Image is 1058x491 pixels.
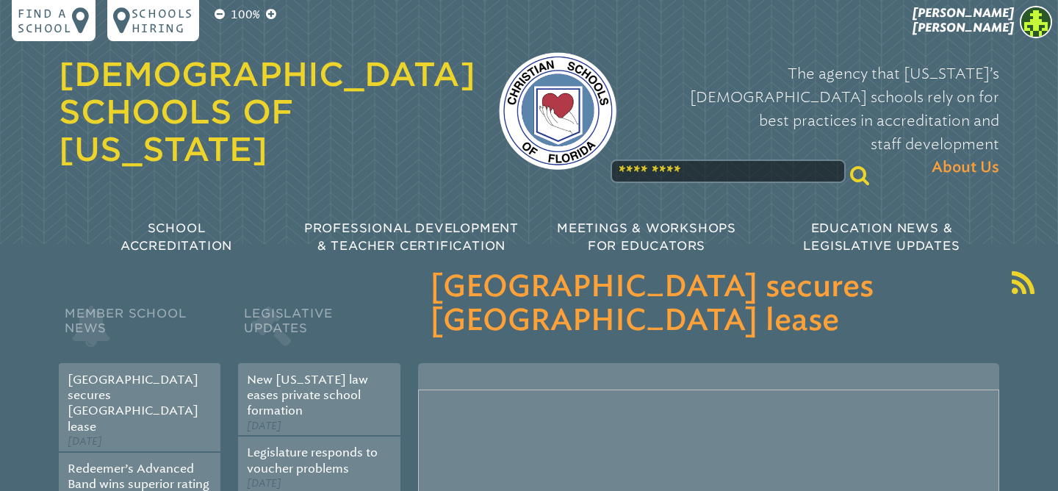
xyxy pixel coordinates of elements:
[238,303,400,363] h2: Legislative Updates
[68,373,198,434] a: [GEOGRAPHIC_DATA] secures [GEOGRAPHIC_DATA] lease
[304,221,519,253] span: Professional Development & Teacher Certification
[803,221,960,253] span: Education News & Legislative Updates
[557,221,736,253] span: Meetings & Workshops for Educators
[430,270,987,338] h3: [GEOGRAPHIC_DATA] secures [GEOGRAPHIC_DATA] lease
[640,62,999,179] p: The agency that [US_STATE]’s [DEMOGRAPHIC_DATA] schools rely on for best practices in accreditati...
[499,52,616,170] img: csf-logo-web-colors.png
[247,420,281,432] span: [DATE]
[59,55,475,168] a: [DEMOGRAPHIC_DATA] Schools of [US_STATE]
[247,445,378,475] a: Legislature responds to voucher problems
[18,6,72,35] p: Find a school
[247,477,281,490] span: [DATE]
[932,156,999,179] span: About Us
[59,303,220,363] h2: Member School News
[247,373,368,418] a: New [US_STATE] law eases private school formation
[68,462,209,491] a: Redeemer’s Advanced Band wins superior rating
[913,6,1014,35] span: [PERSON_NAME] [PERSON_NAME]
[68,435,102,448] span: [DATE]
[132,6,193,35] p: Schools Hiring
[1020,6,1052,38] img: a817caae092b9b5231353ffb1e0264fa
[120,221,232,253] span: School Accreditation
[228,6,263,24] p: 100%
